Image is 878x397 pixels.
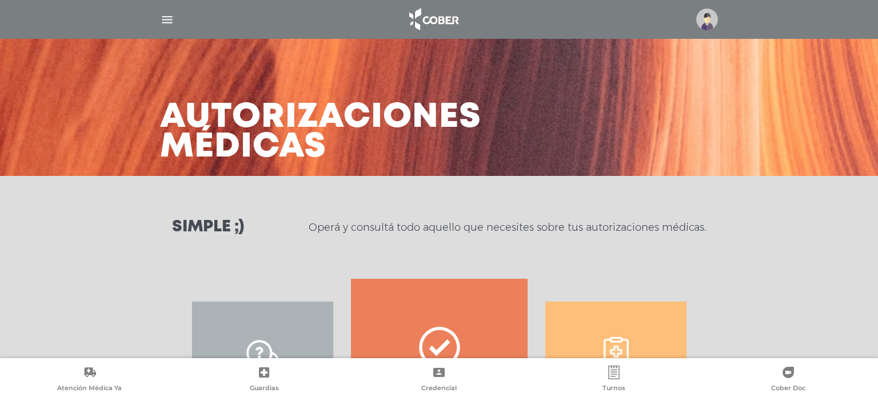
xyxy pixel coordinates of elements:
img: profile-placeholder.svg [696,9,718,30]
a: Guardias [177,366,352,395]
a: Turnos [526,366,701,395]
img: Cober_menu-lines-white.svg [160,13,174,27]
span: Turnos [602,384,625,394]
h3: Autorizaciones médicas [160,103,481,162]
span: Credencial [421,384,457,394]
h3: Simple ;) [172,219,244,235]
p: Operá y consultá todo aquello que necesites sobre tus autorizaciones médicas. [309,220,706,234]
img: logo_cober_home-white.png [403,6,463,33]
a: Credencial [352,366,526,395]
span: Cober Doc [771,384,805,394]
span: Atención Médica Ya [57,384,122,394]
a: Cober Doc [701,366,876,395]
span: Guardias [250,384,279,394]
a: Atención Médica Ya [2,366,177,395]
